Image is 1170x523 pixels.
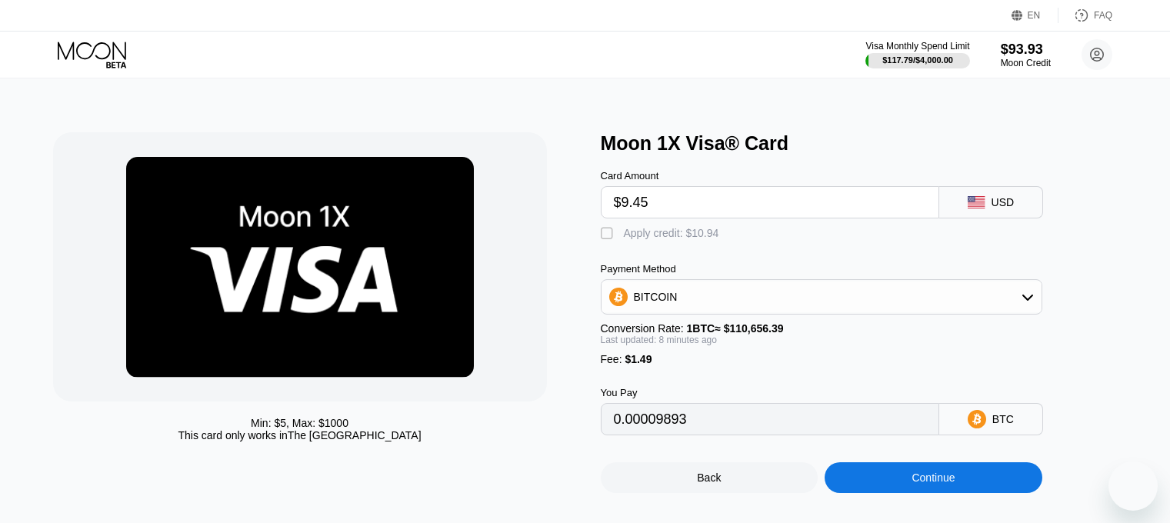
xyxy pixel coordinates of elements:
span: 1 BTC ≈ $110,656.39 [687,322,784,335]
div: Back [601,462,818,493]
div: EN [1028,10,1041,21]
div: Moon 1X Visa® Card [601,132,1133,155]
div: $117.79 / $4,000.00 [882,55,953,65]
div: Visa Monthly Spend Limit [865,41,969,52]
div: BTC [992,413,1014,425]
div:  [601,226,616,242]
div: Payment Method [601,263,1042,275]
div: $93.93 [1001,42,1051,58]
div: Min: $ 5 , Max: $ 1000 [251,417,348,429]
div: EN [1012,8,1058,23]
iframe: Dugme za pokretanje prozora za razmenu poruka [1108,461,1158,511]
div: Continue [825,462,1042,493]
div: BITCOIN [602,281,1042,312]
div: Last updated: 8 minutes ago [601,335,1042,345]
div: $93.93Moon Credit [1001,42,1051,68]
div: Conversion Rate: [601,322,1042,335]
div: This card only works in The [GEOGRAPHIC_DATA] [178,429,421,441]
div: You Pay [601,387,939,398]
div: Moon Credit [1001,58,1051,68]
input: $0.00 [614,187,926,218]
span: $1.49 [625,353,652,365]
div: Apply credit: $10.94 [624,227,719,239]
div: Card Amount [601,170,939,182]
div: FAQ [1094,10,1112,21]
div: BITCOIN [634,291,678,303]
div: USD [992,196,1015,208]
div: Continue [912,471,955,484]
div: Visa Monthly Spend Limit$117.79/$4,000.00 [865,41,969,68]
div: Fee : [601,353,1042,365]
div: FAQ [1058,8,1112,23]
div: Back [697,471,721,484]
